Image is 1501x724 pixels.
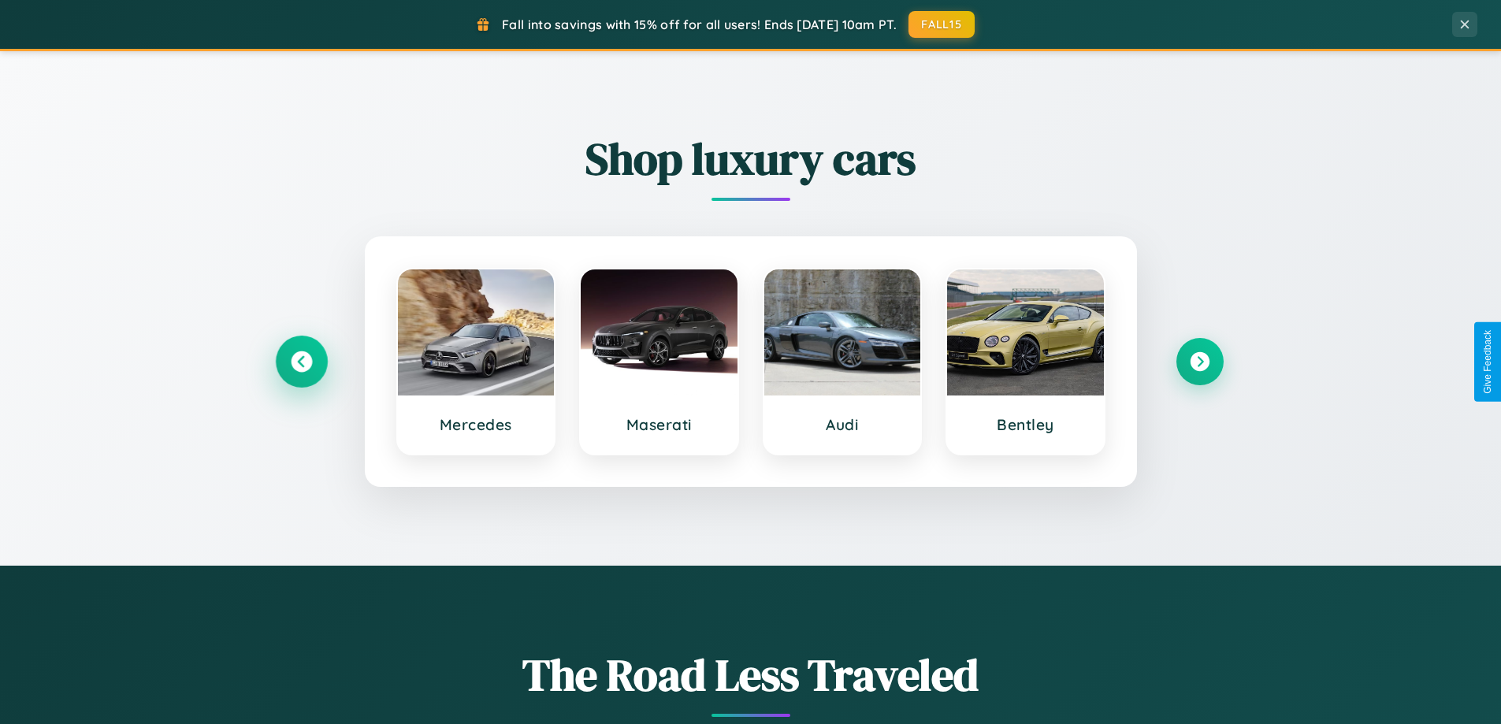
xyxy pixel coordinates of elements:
[278,644,1224,705] h1: The Road Less Traveled
[414,415,539,434] h3: Mercedes
[780,415,905,434] h3: Audi
[596,415,722,434] h3: Maserati
[502,17,897,32] span: Fall into savings with 15% off for all users! Ends [DATE] 10am PT.
[1482,330,1493,394] div: Give Feedback
[963,415,1088,434] h3: Bentley
[278,128,1224,189] h2: Shop luxury cars
[908,11,975,38] button: FALL15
